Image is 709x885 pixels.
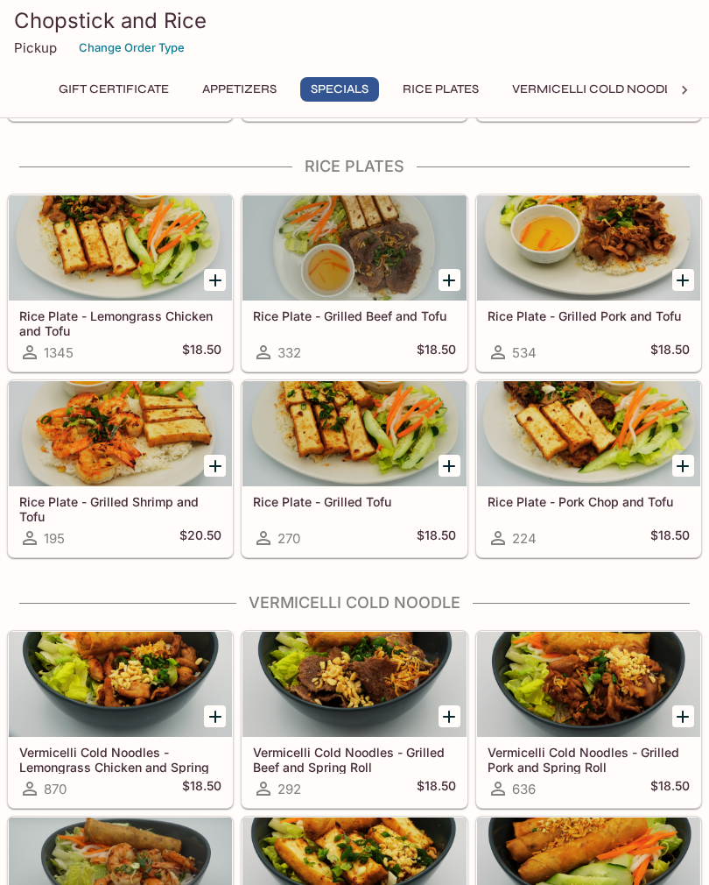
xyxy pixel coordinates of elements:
[439,705,460,727] button: Add Vermicelli Cold Noodles - Grilled Beef and Spring Roll
[277,781,301,797] span: 292
[242,381,466,486] div: Rice Plate - Grilled Tofu
[488,494,690,509] h5: Rice Plate - Pork Chop and Tofu
[477,381,700,486] div: Rice Plate - Pork Chop and Tofu
[14,7,695,34] h3: Chopstick and Rice
[44,530,65,547] span: 195
[439,455,460,477] button: Add Rice Plate - Grilled Tofu
[672,269,694,291] button: Add Rice Plate - Grilled Pork and Tofu
[242,380,467,557] a: Rice Plate - Grilled Tofu270$18.50
[242,631,467,808] a: Vermicelli Cold Noodles - Grilled Beef and Spring Roll292$18.50
[9,632,232,737] div: Vermicelli Cold Noodles - Lemongrass Chicken and Spring Roll
[242,632,466,737] div: Vermicelli Cold Noodles - Grilled Beef and Spring Roll
[44,781,67,797] span: 870
[9,381,232,486] div: Rice Plate - Grilled Shrimp and Tofu
[8,380,233,557] a: Rice Plate - Grilled Shrimp and Tofu195$20.50
[9,195,232,301] div: Rice Plate - Lemongrass Chicken and Tofu
[253,494,455,509] h5: Rice Plate - Grilled Tofu
[204,455,226,477] button: Add Rice Plate - Grilled Shrimp and Tofu
[8,195,233,372] a: Rice Plate - Lemongrass Chicken and Tofu1345$18.50
[512,344,537,361] span: 534
[8,631,233,808] a: Vermicelli Cold Noodles - Lemongrass Chicken and Spring Roll870$18.50
[477,195,700,301] div: Rice Plate - Grilled Pork and Tofu
[253,308,455,323] h5: Rice Plate - Grilled Beef and Tofu
[49,77,179,102] button: Gift Certificate
[7,593,702,612] h4: Vermicelli Cold Noodle
[439,269,460,291] button: Add Rice Plate - Grilled Beef and Tofu
[476,631,701,808] a: Vermicelli Cold Noodles - Grilled Pork and Spring Roll636$18.50
[19,308,221,337] h5: Rice Plate - Lemongrass Chicken and Tofu
[193,77,286,102] button: Appetizers
[7,157,702,176] h4: Rice Plates
[300,77,379,102] button: Specials
[44,344,74,361] span: 1345
[19,745,221,774] h5: Vermicelli Cold Noodles - Lemongrass Chicken and Spring Roll
[277,530,300,547] span: 270
[182,778,221,799] h5: $18.50
[417,778,456,799] h5: $18.50
[650,778,690,799] h5: $18.50
[277,344,301,361] span: 332
[253,745,455,774] h5: Vermicelli Cold Noodles - Grilled Beef and Spring Roll
[242,195,467,372] a: Rice Plate - Grilled Beef and Tofu332$18.50
[19,494,221,523] h5: Rice Plate - Grilled Shrimp and Tofu
[672,705,694,727] button: Add Vermicelli Cold Noodles - Grilled Pork and Spring Roll
[672,455,694,477] button: Add Rice Plate - Pork Chop and Tofu
[204,705,226,727] button: Add Vermicelli Cold Noodles - Lemongrass Chicken and Spring Roll
[502,77,689,102] button: Vermicelli Cold Noodle
[71,34,193,61] button: Change Order Type
[476,380,701,557] a: Rice Plate - Pork Chop and Tofu224$18.50
[417,342,456,363] h5: $18.50
[488,308,690,323] h5: Rice Plate - Grilled Pork and Tofu
[417,527,456,549] h5: $18.50
[182,342,221,363] h5: $18.50
[179,527,221,549] h5: $20.50
[488,745,690,774] h5: Vermicelli Cold Noodles - Grilled Pork and Spring Roll
[477,632,700,737] div: Vermicelli Cold Noodles - Grilled Pork and Spring Roll
[14,39,57,56] p: Pickup
[242,195,466,301] div: Rice Plate - Grilled Beef and Tofu
[650,527,690,549] h5: $18.50
[512,781,536,797] span: 636
[512,530,537,547] span: 224
[650,342,690,363] h5: $18.50
[204,269,226,291] button: Add Rice Plate - Lemongrass Chicken and Tofu
[476,195,701,372] a: Rice Plate - Grilled Pork and Tofu534$18.50
[393,77,488,102] button: Rice Plates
